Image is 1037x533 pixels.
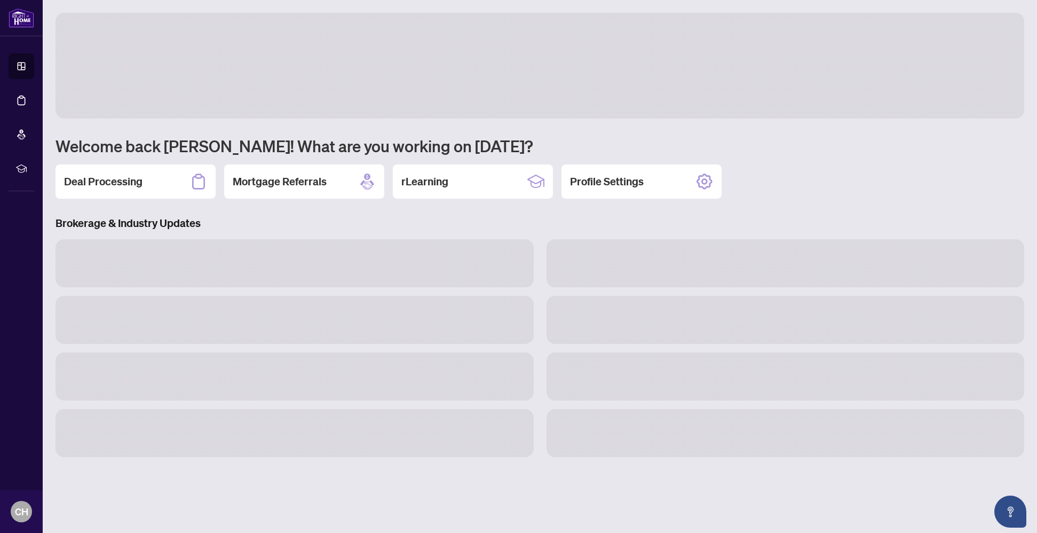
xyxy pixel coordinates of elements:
[56,136,1024,156] h1: Welcome back [PERSON_NAME]! What are you working on [DATE]?
[9,8,34,28] img: logo
[15,504,28,519] span: CH
[570,174,644,189] h2: Profile Settings
[401,174,448,189] h2: rLearning
[233,174,327,189] h2: Mortgage Referrals
[994,496,1026,528] button: Open asap
[56,216,1024,231] h3: Brokerage & Industry Updates
[64,174,143,189] h2: Deal Processing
